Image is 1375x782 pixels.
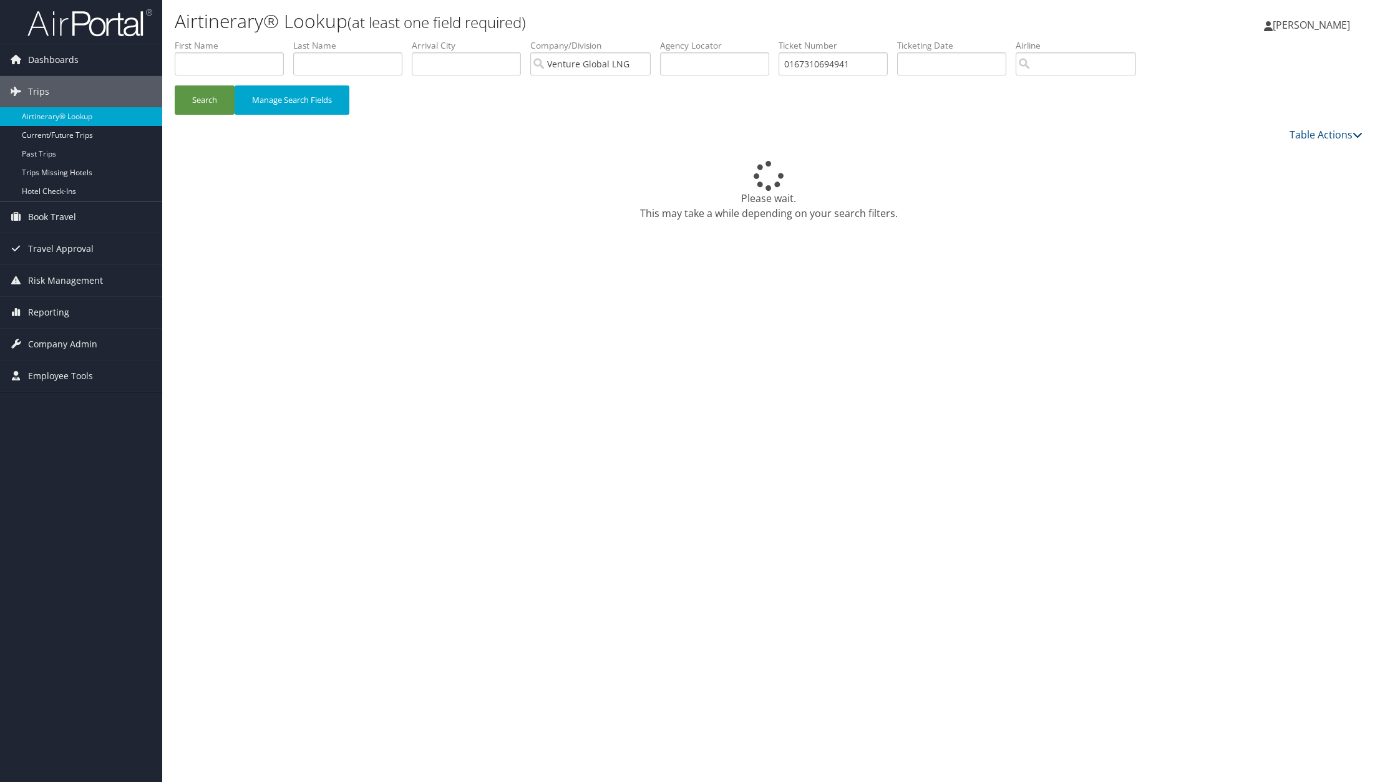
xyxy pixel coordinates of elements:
[27,8,152,37] img: airportal-logo.png
[28,329,97,360] span: Company Admin
[175,8,966,34] h1: Airtinerary® Lookup
[28,44,79,75] span: Dashboards
[1273,18,1350,32] span: [PERSON_NAME]
[347,12,526,32] small: (at least one field required)
[175,39,293,52] label: First Name
[530,39,660,52] label: Company/Division
[28,233,94,264] span: Travel Approval
[175,85,235,115] button: Search
[660,39,779,52] label: Agency Locator
[28,297,69,328] span: Reporting
[897,39,1016,52] label: Ticketing Date
[175,161,1363,221] div: Please wait. This may take a while depending on your search filters.
[28,360,93,392] span: Employee Tools
[28,265,103,296] span: Risk Management
[28,76,49,107] span: Trips
[1264,6,1363,44] a: [PERSON_NAME]
[235,85,349,115] button: Manage Search Fields
[28,201,76,233] span: Book Travel
[412,39,530,52] label: Arrival City
[779,39,897,52] label: Ticket Number
[1290,128,1363,142] a: Table Actions
[293,39,412,52] label: Last Name
[1016,39,1145,52] label: Airline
